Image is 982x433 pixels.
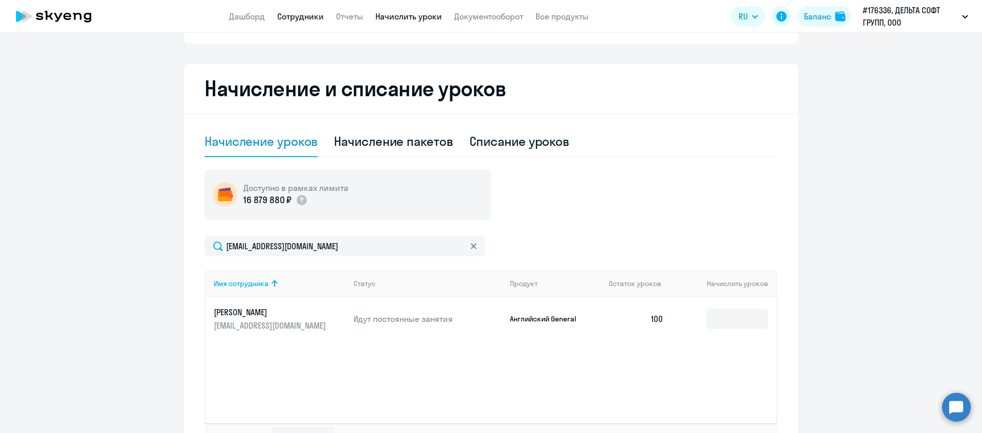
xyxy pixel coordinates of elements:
img: balance [835,11,845,21]
p: [EMAIL_ADDRESS][DOMAIN_NAME] [214,320,328,331]
a: Дашборд [229,11,265,21]
p: [PERSON_NAME] [214,307,328,318]
th: Начислить уроков [672,270,776,297]
div: Статус [353,279,502,288]
button: RU [731,6,765,27]
p: Английский General [510,314,587,323]
div: Начисление пакетов [334,133,453,149]
button: Балансbalance [798,6,852,27]
span: Остаток уроков [609,279,661,288]
button: #176336, ДЕЛЬТА СОФТ ГРУПП, ООО [858,4,973,29]
div: Баланс [804,10,831,23]
a: [PERSON_NAME][EMAIL_ADDRESS][DOMAIN_NAME] [214,307,345,331]
h2: Начисление и списание уроков [205,76,777,101]
div: Начисление уроков [205,133,318,149]
a: Отчеты [336,11,363,21]
div: Продукт [510,279,538,288]
img: wallet-circle.png [213,182,237,207]
a: Сотрудники [277,11,324,21]
div: Статус [353,279,375,288]
div: Имя сотрудника [214,279,269,288]
h5: Доступно в рамках лимита [243,182,348,193]
p: Идут постоянные занятия [353,313,502,324]
a: Все продукты [535,11,589,21]
div: Имя сотрудника [214,279,345,288]
input: Поиск по имени, email, продукту или статусу [205,236,485,256]
div: Продукт [510,279,601,288]
a: Документооборот [454,11,523,21]
p: 16 879 880 ₽ [243,193,292,207]
td: 100 [600,297,672,340]
span: RU [739,10,748,23]
div: Остаток уроков [609,279,672,288]
p: #176336, ДЕЛЬТА СОФТ ГРУПП, ООО [863,4,958,29]
a: Начислить уроки [375,11,442,21]
div: Списание уроков [470,133,570,149]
